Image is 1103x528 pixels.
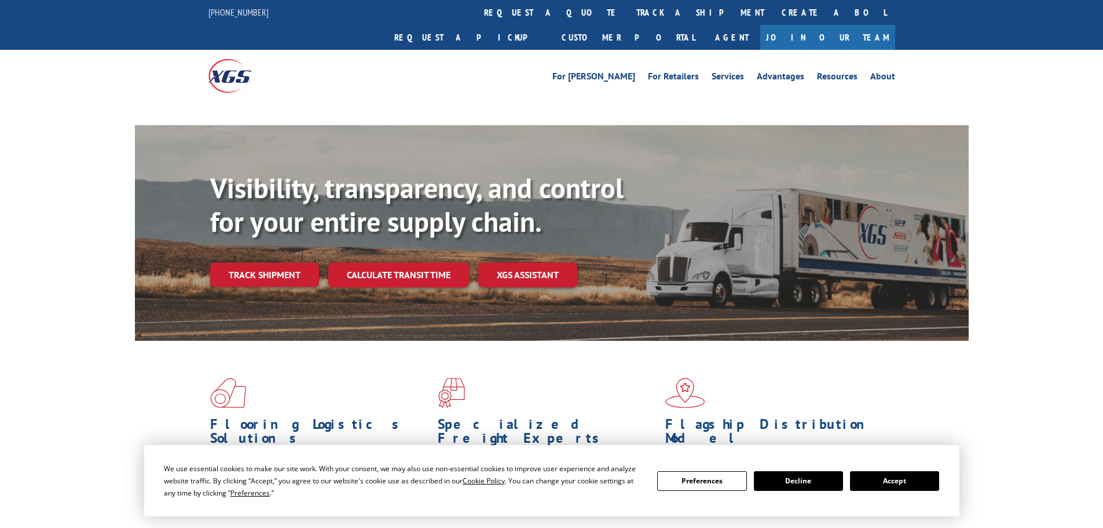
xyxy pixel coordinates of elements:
[144,445,959,516] div: Cookie Consent Prompt
[665,417,884,451] h1: Flagship Distribution Model
[438,417,657,451] h1: Specialized Freight Experts
[438,378,465,408] img: xgs-icon-focused-on-flooring-red
[553,25,703,50] a: Customer Portal
[760,25,895,50] a: Join Our Team
[754,471,843,491] button: Decline
[210,263,319,287] a: Track shipment
[850,471,939,491] button: Accept
[386,25,553,50] a: Request a pickup
[478,263,577,287] a: XGS ASSISTANT
[657,471,746,491] button: Preferences
[463,476,505,486] span: Cookie Policy
[870,72,895,85] a: About
[328,263,469,287] a: Calculate transit time
[210,417,429,451] h1: Flooring Logistics Solutions
[210,378,246,408] img: xgs-icon-total-supply-chain-intelligence-red
[164,463,643,499] div: We use essential cookies to make our site work. With your consent, we may also use non-essential ...
[757,72,804,85] a: Advantages
[210,170,624,239] b: Visibility, transparency, and control for your entire supply chain.
[817,72,858,85] a: Resources
[208,6,269,18] a: [PHONE_NUMBER]
[712,72,744,85] a: Services
[230,488,270,498] span: Preferences
[703,25,760,50] a: Agent
[648,72,699,85] a: For Retailers
[665,378,705,408] img: xgs-icon-flagship-distribution-model-red
[552,72,635,85] a: For [PERSON_NAME]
